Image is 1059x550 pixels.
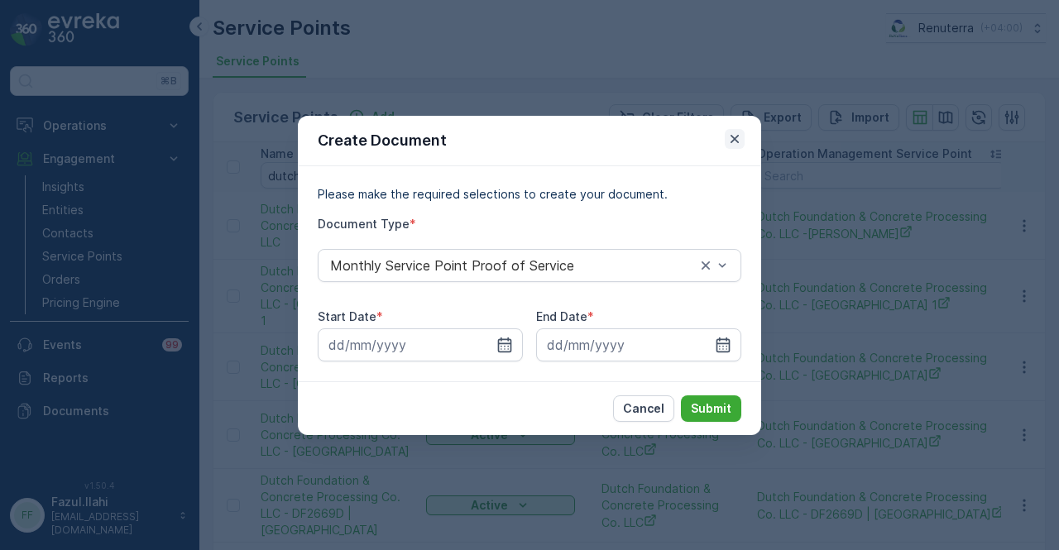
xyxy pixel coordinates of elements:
p: Create Document [318,129,447,152]
label: Document Type [318,217,410,231]
p: Please make the required selections to create your document. [318,186,741,203]
p: Cancel [623,400,664,417]
input: dd/mm/yyyy [536,328,741,361]
label: Start Date [318,309,376,323]
input: dd/mm/yyyy [318,328,523,361]
label: End Date [536,309,587,323]
button: Submit [681,395,741,422]
p: Submit [691,400,731,417]
button: Cancel [613,395,674,422]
